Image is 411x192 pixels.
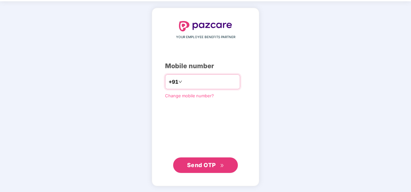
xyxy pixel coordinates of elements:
[220,164,224,168] span: double-right
[173,157,238,173] button: Send OTPdouble-right
[187,162,216,168] span: Send OTP
[176,35,235,40] span: YOUR EMPLOYEE BENEFITS PARTNER
[178,80,182,84] span: down
[179,21,232,31] img: logo
[169,78,178,86] span: +91
[165,61,246,71] div: Mobile number
[165,93,214,98] a: Change mobile number?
